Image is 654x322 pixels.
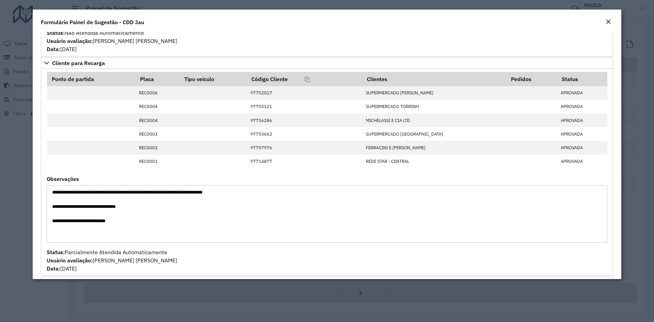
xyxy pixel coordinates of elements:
td: APROVADA [557,141,607,154]
td: 97714877 [247,155,362,168]
td: REC0002 [135,141,180,154]
strong: Data: [47,265,60,272]
td: 97752017 [247,86,362,100]
td: APROVADA [557,100,607,113]
td: REC0003 [135,127,180,141]
td: 97753662 [247,127,362,141]
td: SUPERMERCADO [PERSON_NAME] [362,86,506,100]
th: Clientes [362,72,506,86]
div: Cliente para Recarga [41,69,613,276]
td: APROVADA [557,127,607,141]
td: MICHELASSI E CIA LTD [362,113,506,127]
a: Mapas Sugeridos: Placa-Cliente [41,277,613,288]
span: Cliente para Recarga [52,60,105,66]
strong: Usuário avaliação: [47,37,93,44]
th: Tipo veículo [180,72,247,86]
td: FERRACINI E [PERSON_NAME] [362,141,506,154]
td: REDE STAR - CENTRAL [362,155,506,168]
strong: Status: [47,249,65,256]
th: Código Cliente [247,72,362,86]
a: Cliente para Recarga [41,57,613,69]
em: Fechar [606,19,611,25]
td: 97756286 [247,113,362,127]
td: REC0004 [135,113,180,127]
td: 97757976 [247,141,362,154]
td: 97755121 [247,100,362,113]
span: Parcialmente Atendida Automaticamente [PERSON_NAME] [PERSON_NAME] [DATE] [47,249,177,272]
label: Observações [47,175,79,183]
h4: Formulário Painel de Sugestão - CDD Jau [41,18,144,26]
td: APROVADA [557,113,607,127]
td: SUPERMERCADO [GEOGRAPHIC_DATA] [362,127,506,141]
strong: Status: [47,29,65,36]
td: REC0001 [135,155,180,168]
th: Placa [135,72,180,86]
th: Pedidos [506,72,557,86]
span: Não Atendida Automaticamente [PERSON_NAME] [PERSON_NAME] [DATE] [47,29,177,52]
strong: Usuário avaliação: [47,257,93,264]
th: Ponto de partida [47,72,136,86]
strong: Data: [47,46,60,52]
td: REC0006 [135,86,180,100]
td: REC0004 [135,100,180,113]
td: APROVADA [557,155,607,168]
a: Copiar [288,76,310,82]
button: Close [604,18,613,27]
th: Status [557,72,607,86]
td: APROVADA [557,86,607,100]
td: SUPERMERCADO TORRINH [362,100,506,113]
